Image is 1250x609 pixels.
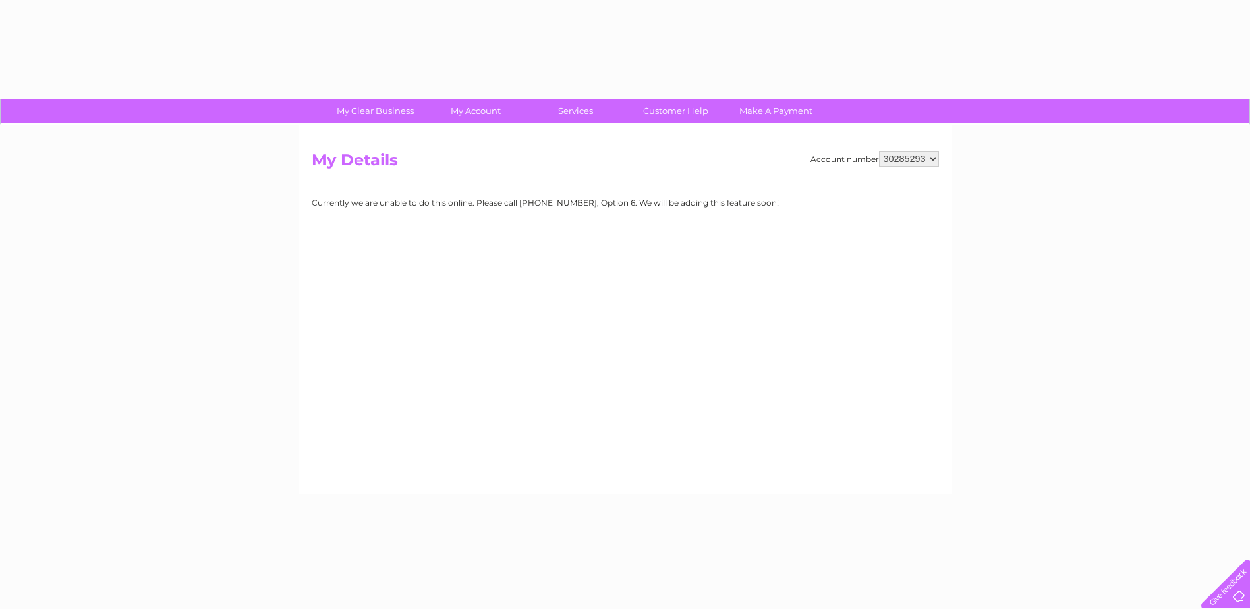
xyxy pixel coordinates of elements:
[312,151,939,176] h2: My Details
[722,99,830,123] a: Make A Payment
[521,99,630,123] a: Services
[621,99,730,123] a: Customer Help
[321,99,430,123] a: My Clear Business
[810,151,939,167] div: Account number
[421,99,530,123] a: My Account
[312,196,779,209] p: Currently we are unable to do this online. Please call [PHONE_NUMBER], Option 6. We will be addin...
